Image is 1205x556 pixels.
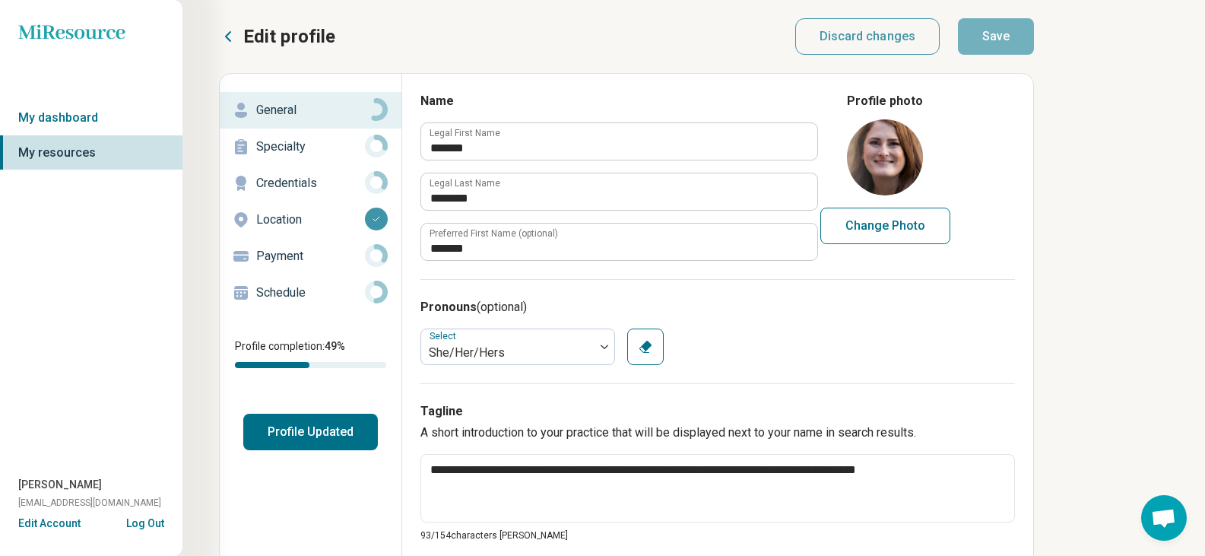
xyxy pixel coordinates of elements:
[256,101,365,119] p: General
[847,92,923,110] legend: Profile photo
[958,18,1034,55] button: Save
[220,129,401,165] a: Specialty
[256,211,365,229] p: Location
[325,340,345,352] span: 49 %
[256,284,365,302] p: Schedule
[430,129,500,138] label: Legal First Name
[243,414,378,450] button: Profile Updated
[420,92,817,110] h3: Name
[220,165,401,202] a: Credentials
[795,18,940,55] button: Discard changes
[429,344,587,362] div: She/Her/Hers
[256,138,365,156] p: Specialty
[126,516,164,528] button: Log Out
[220,202,401,238] a: Location
[18,496,161,510] span: [EMAIL_ADDRESS][DOMAIN_NAME]
[420,529,1015,542] p: 93/ 154 characters [PERSON_NAME]
[243,24,335,49] p: Edit profile
[430,229,558,238] label: Preferred First Name (optional)
[430,331,459,342] label: Select
[256,174,365,192] p: Credentials
[220,275,401,311] a: Schedule
[220,238,401,275] a: Payment
[430,179,500,188] label: Legal Last Name
[820,208,950,244] button: Change Photo
[18,477,102,493] span: [PERSON_NAME]
[18,516,81,532] button: Edit Account
[220,329,401,377] div: Profile completion:
[847,119,923,195] img: avatar image
[256,247,365,265] p: Payment
[477,300,527,314] span: (optional)
[1141,495,1187,541] div: Open chat
[220,92,401,129] a: General
[420,402,1015,421] h3: Tagline
[420,298,1015,316] h3: Pronouns
[219,24,335,49] button: Edit profile
[235,362,386,368] div: Profile completion
[420,424,1015,442] p: A short introduction to your practice that will be displayed next to your name in search results.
